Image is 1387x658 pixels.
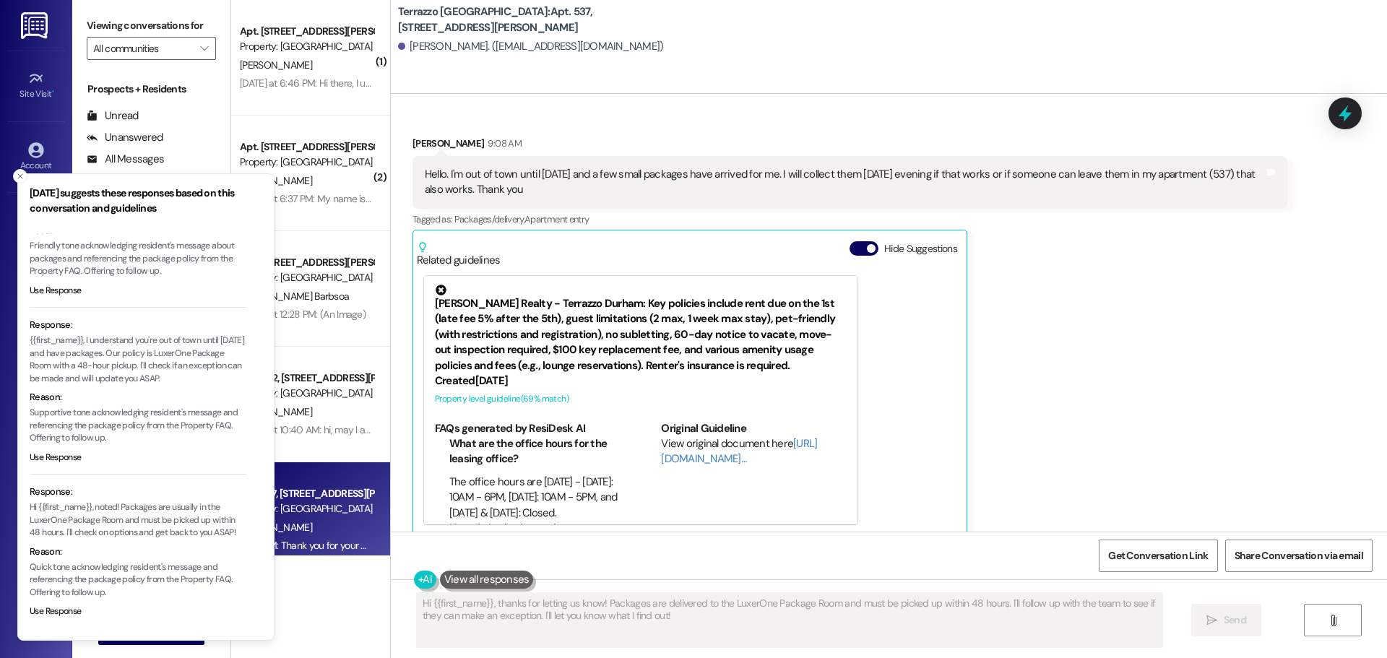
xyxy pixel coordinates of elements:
div: [PERSON_NAME]. ([EMAIL_ADDRESS][DOMAIN_NAME]) [398,39,664,54]
span: Share Conversation via email [1235,548,1363,563]
textarea: Hi {{first_name}}, thanks for letting us know! Packages are delivered to the LuxerOne Package Roo... [417,593,1162,647]
div: Prospects + Residents [72,82,230,97]
span: Packages/delivery , [454,213,524,225]
div: Apt. 537, [STREET_ADDRESS][PERSON_NAME] [240,486,373,501]
div: [DATE] at 12:28 PM: (An Image) [240,308,366,321]
div: 9:08 AM [484,136,521,151]
button: Use Response [30,605,82,618]
div: Property: [GEOGRAPHIC_DATA] [240,155,373,170]
div: Reason: [30,390,246,404]
button: Use Response [30,285,82,298]
div: Tagged as: [412,209,1287,230]
div: Related guidelines [417,241,501,268]
button: Share Conversation via email [1225,540,1373,572]
li: What are the office hours for the leasing office? [449,436,621,467]
button: Send [1191,604,1261,636]
span: [PERSON_NAME] Barbsoa [240,290,349,303]
button: Close toast [13,169,27,183]
span: Get Conversation Link [1108,548,1208,563]
div: View original document here [661,436,847,467]
a: Site Visit • [7,66,65,105]
span: Apartment entry [524,213,589,225]
div: Apt. 302, [STREET_ADDRESS][PERSON_NAME] [240,371,373,386]
div: Response: [30,485,246,499]
a: Account [7,138,65,177]
input: All communities [93,37,193,60]
div: Property: [GEOGRAPHIC_DATA] [240,270,373,285]
div: Property level guideline ( 69 % match) [435,391,847,407]
div: Created [DATE] [435,373,847,389]
i:  [200,43,208,54]
p: Hi {{first_name}}, noted! Packages are usually in the LuxerOne Package Room and must be picked up... [30,501,246,540]
button: Use Response [30,451,82,464]
a: Support [7,209,65,248]
p: Supportive tone acknowledging resident's message and referencing the package policy from the Prop... [30,407,246,445]
a: [URL][DOMAIN_NAME]… [661,436,817,466]
div: Response: [30,318,246,332]
div: Property: [GEOGRAPHIC_DATA] [240,39,373,54]
b: Original Guideline [661,421,746,436]
img: ResiDesk Logo [21,12,51,39]
div: All Messages [87,152,164,167]
h3: [DATE] suggests these responses based on this conversation and guidelines [30,186,246,216]
p: Friendly tone acknowledging resident's message about packages and referencing the package policy ... [30,240,246,278]
div: [DATE] at 10:40 AM: hi, may I ask where is the guest parking? [240,423,491,436]
div: Apt. [STREET_ADDRESS][PERSON_NAME] [240,255,373,270]
li: The office hours are [DATE] - [DATE]: 10AM - 6PM, [DATE]: 10AM - 5PM, and [DATE] & [DATE]: Closed. [449,475,621,521]
div: Apt. [STREET_ADDRESS][PERSON_NAME] [240,139,373,155]
div: Apt. [STREET_ADDRESS][PERSON_NAME] [240,24,373,39]
span: [PERSON_NAME] [240,174,312,187]
label: Viewing conversations for [87,14,216,37]
div: Unread [87,108,139,124]
div: Reason: [30,545,246,559]
p: {{first_name}}, I understand you're out of town until [DATE] and have packages. Our policy is Lux... [30,334,246,385]
b: Terrazzo [GEOGRAPHIC_DATA]: Apt. 537, [STREET_ADDRESS][PERSON_NAME] [398,4,687,35]
p: Quick tone acknowledging resident's message and referencing the package policy from the Property ... [30,561,246,599]
div: Property: [GEOGRAPHIC_DATA] [240,501,373,516]
span: • [52,87,54,97]
div: [PERSON_NAME] Realty - Terrazzo Durham: Key policies include rent due on the 1st (late fee 5% aft... [435,285,847,373]
li: How do I submit a maintenance request? [449,521,621,552]
span: [PERSON_NAME] [240,521,312,534]
label: Hide Suggestions [884,241,957,256]
div: [PERSON_NAME] [412,136,1287,156]
button: Get Conversation Link [1099,540,1217,572]
div: Property: [GEOGRAPHIC_DATA] [240,386,373,401]
div: Hello. I'm out of town until [DATE] and a few small packages have arrived for me. I will collect ... [425,167,1264,198]
b: FAQs generated by ResiDesk AI [435,421,585,436]
span: [PERSON_NAME] [240,59,312,72]
i:  [1206,615,1217,626]
span: [PERSON_NAME] [240,405,312,418]
div: Unanswered [87,130,163,145]
i:  [1328,615,1339,626]
span: Send [1224,612,1246,628]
